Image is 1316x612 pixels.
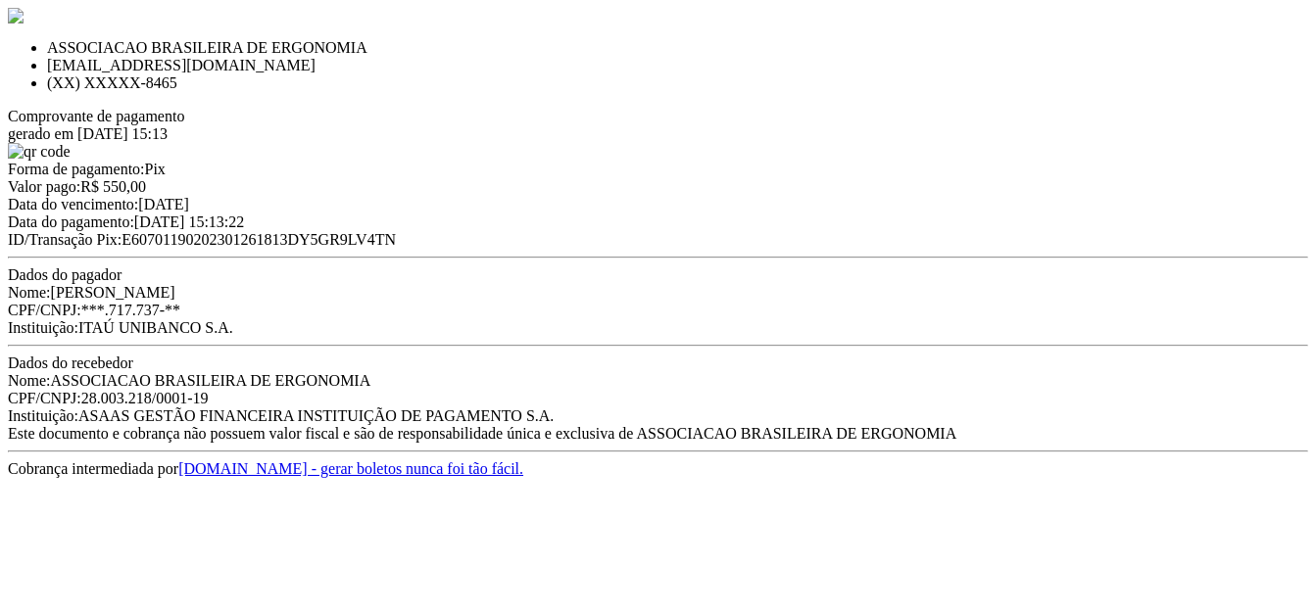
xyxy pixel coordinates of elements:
[8,319,1308,337] div: ITAÚ UNIBANCO S.A.
[8,354,133,371] label: Dados do recebedor
[8,231,122,248] label: ID/Transação Pix:
[8,161,1308,178] div: Pix
[8,213,134,230] label: Data do pagamento:
[8,108,1308,125] div: Comprovante de pagamento
[8,284,1308,302] div: [PERSON_NAME]
[8,390,81,406] label: CPF/CNPJ:
[178,460,523,477] a: [DOMAIN_NAME] - gerar boletos nunca foi tão fácil.
[8,161,145,177] label: Forma de pagamento:
[8,143,71,161] img: qr code
[8,108,1308,143] div: gerado em [DATE] 15:13
[8,266,122,283] label: Dados do pagador
[8,213,1308,231] div: [DATE] 15:13:22
[8,284,51,301] label: Nome:
[47,57,1308,74] li: [EMAIL_ADDRESS][DOMAIN_NAME]
[8,302,81,318] label: CPF/CNPJ:
[8,407,1308,425] div: ASAAS GESTÃO FINANCEIRA INSTITUIÇÃO DE PAGAMENTO S.A.
[8,425,1308,443] div: Este documento e cobrança não possuem valor fiscal e são de responsabilidade única e exclusiva de...
[8,407,78,424] label: Instituição:
[47,39,1308,57] li: ASSOCIACAO BRASILEIRA DE ERGONOMIA
[8,231,1308,249] div: E60701190202301261813DY5GR9LV4TN
[8,372,51,389] label: Nome:
[8,319,78,336] label: Instituição:
[8,196,138,212] label: Data do vencimento:
[8,178,80,195] label: Valor pago:
[8,460,1308,478] div: Cobrança intermediada por
[47,74,1308,92] li: (XX) XXXXX-8465
[8,196,1308,213] div: [DATE]
[8,178,1308,196] div: R$ 550,00
[8,390,1308,407] div: 28.003.218/0001-19
[8,372,1308,390] div: ASSOCIACAO BRASILEIRA DE ERGONOMIA
[8,8,24,24] img: 124999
